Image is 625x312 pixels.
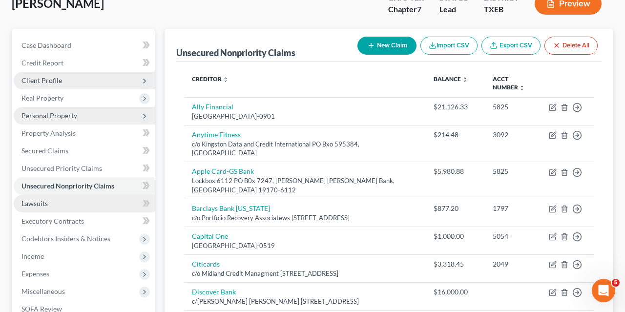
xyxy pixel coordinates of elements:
span: 7 [417,4,421,14]
span: Personal Property [21,111,77,120]
span: Real Property [21,94,63,102]
div: $1,000.00 [434,231,477,241]
span: Miscellaneous [21,287,65,295]
a: Discover Bank [192,288,236,296]
span: Client Profile [21,76,62,84]
a: Balance unfold_more [434,75,468,83]
div: $214.48 [434,130,477,140]
button: Delete All [544,37,598,55]
a: Barclays Bank [US_STATE] [192,204,270,212]
button: New Claim [357,37,417,55]
i: unfold_more [223,77,229,83]
a: Citicards [192,260,220,268]
div: $16,000.00 [434,287,477,297]
a: Capital One [192,232,228,240]
a: Credit Report [14,54,155,72]
a: Acct Number unfold_more [493,75,525,91]
a: Anytime Fitness [192,130,241,139]
div: Lockbox 6112 PO B0x 7247, [PERSON_NAME] [PERSON_NAME] Bank, [GEOGRAPHIC_DATA] 19170-6112 [192,176,418,194]
div: 5825 [493,102,533,112]
a: Ally Financial [192,103,233,111]
a: Creditor unfold_more [192,75,229,83]
div: 3092 [493,130,533,140]
div: $5,980.88 [434,166,477,176]
div: $3,318.45 [434,259,477,269]
a: Unsecured Nonpriority Claims [14,177,155,195]
span: Secured Claims [21,146,68,155]
iframe: Intercom live chat [592,279,615,302]
div: Lead [439,4,468,15]
span: Property Analysis [21,129,76,137]
div: c/o Midland Credit Managment [STREET_ADDRESS] [192,269,418,278]
a: Apple Card-GS Bank [192,167,254,175]
div: [GEOGRAPHIC_DATA]-0901 [192,112,418,121]
a: Case Dashboard [14,37,155,54]
span: Executory Contracts [21,217,84,225]
i: unfold_more [462,77,468,83]
i: unfold_more [519,85,525,91]
span: Unsecured Nonpriority Claims [21,182,114,190]
span: Credit Report [21,59,63,67]
div: 1797 [493,204,533,213]
span: Codebtors Insiders & Notices [21,234,110,243]
span: 5 [612,279,620,287]
div: c/[PERSON_NAME] [PERSON_NAME] [STREET_ADDRESS] [192,297,418,306]
span: Expenses [21,270,49,278]
a: Secured Claims [14,142,155,160]
span: Income [21,252,44,260]
div: $21,126.33 [434,102,477,112]
div: 2049 [493,259,533,269]
div: [GEOGRAPHIC_DATA]-0519 [192,241,418,250]
div: c/o Portfolio Recovery Associatews [STREET_ADDRESS] [192,213,418,223]
div: 5825 [493,166,533,176]
div: $877.20 [434,204,477,213]
div: 5054 [493,231,533,241]
a: Lawsuits [14,195,155,212]
a: Unsecured Priority Claims [14,160,155,177]
a: Property Analysis [14,125,155,142]
div: TXEB [484,4,519,15]
div: Unsecured Nonpriority Claims [176,47,295,59]
span: Unsecured Priority Claims [21,164,102,172]
button: Import CSV [420,37,478,55]
div: Chapter [388,4,424,15]
a: Export CSV [481,37,541,55]
div: c/o Kingston Data and Credit International PO Bxo 595384, [GEOGRAPHIC_DATA] [192,140,418,158]
span: Lawsuits [21,199,48,208]
a: Executory Contracts [14,212,155,230]
span: Case Dashboard [21,41,71,49]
